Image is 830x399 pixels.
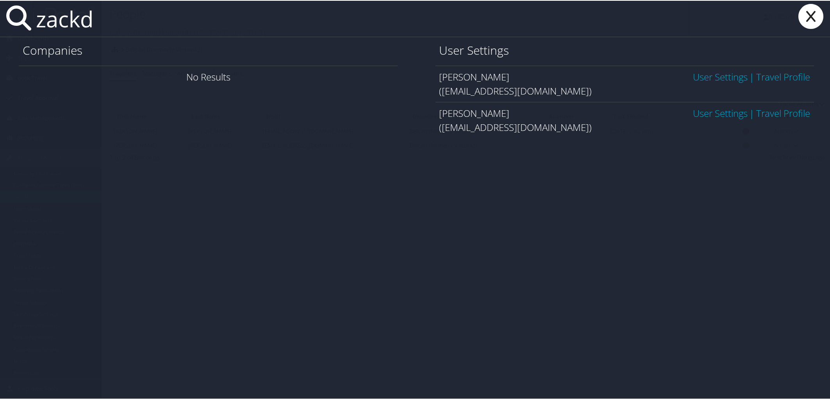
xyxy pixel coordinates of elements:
div: ([EMAIL_ADDRESS][DOMAIN_NAME]) [439,83,811,97]
div: No Results [19,65,398,87]
a: View OBT Profile [757,70,810,82]
span: | [748,70,757,82]
span: [PERSON_NAME] [439,106,510,119]
a: View OBT Profile [757,106,810,119]
span: | [748,106,757,119]
span: [PERSON_NAME] [439,70,510,82]
h1: Companies [23,41,394,58]
a: User Settings [693,106,748,119]
div: ([EMAIL_ADDRESS][DOMAIN_NAME]) [439,120,811,134]
h1: User Settings [439,41,811,58]
a: User Settings [693,70,748,82]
